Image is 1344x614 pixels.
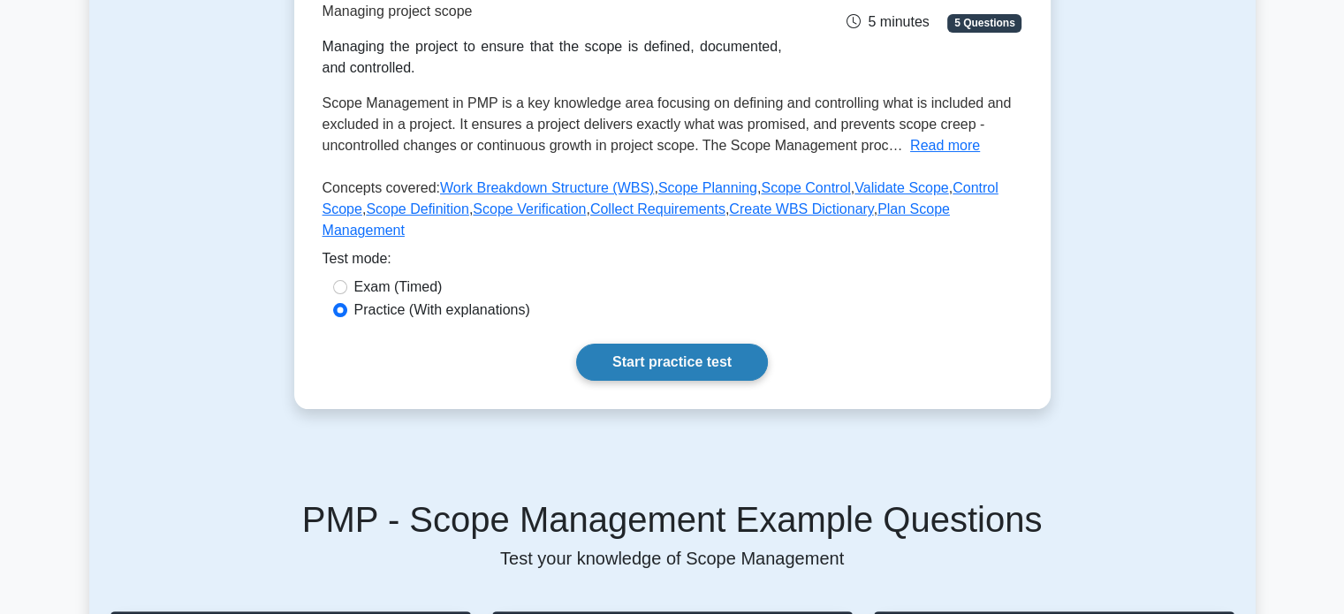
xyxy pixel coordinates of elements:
[110,498,1234,541] h5: PMP - Scope Management Example Questions
[366,201,469,216] a: Scope Definition
[658,180,757,195] a: Scope Planning
[323,36,782,79] div: Managing the project to ensure that the scope is defined, documented, and controlled.
[354,277,443,298] label: Exam (Timed)
[910,135,980,156] button: Read more
[323,178,1022,248] p: Concepts covered: , , , , , , , , ,
[473,201,586,216] a: Scope Verification
[354,299,530,321] label: Practice (With explanations)
[440,180,654,195] a: Work Breakdown Structure (WBS)
[947,14,1021,32] span: 5 Questions
[323,95,1012,153] span: Scope Management in PMP is a key knowledge area focusing on defining and controlling what is incl...
[854,180,948,195] a: Validate Scope
[729,201,873,216] a: Create WBS Dictionary
[761,180,850,195] a: Scope Control
[590,201,725,216] a: Collect Requirements
[323,1,782,22] p: Managing project scope
[323,248,1022,277] div: Test mode:
[847,14,929,29] span: 5 minutes
[110,548,1234,569] p: Test your knowledge of Scope Management
[576,344,768,381] a: Start practice test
